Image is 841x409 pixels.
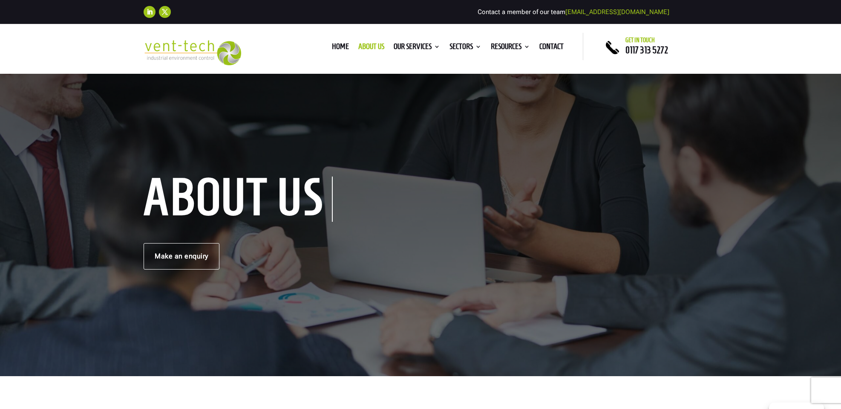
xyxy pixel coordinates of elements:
[625,37,655,44] span: Get in touch
[449,44,481,53] a: Sectors
[144,243,219,270] a: Make an enquiry
[144,40,241,65] img: 2023-09-27T08_35_16.549ZVENT-TECH---Clear-background
[358,44,384,53] a: About us
[565,8,669,16] a: [EMAIL_ADDRESS][DOMAIN_NAME]
[394,44,440,53] a: Our Services
[144,6,156,18] a: Follow on LinkedIn
[144,177,333,222] h1: About us
[332,44,349,53] a: Home
[159,6,171,18] a: Follow on X
[478,8,669,16] span: Contact a member of our team
[539,44,564,53] a: Contact
[625,45,668,55] a: 0117 313 5272
[491,44,530,53] a: Resources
